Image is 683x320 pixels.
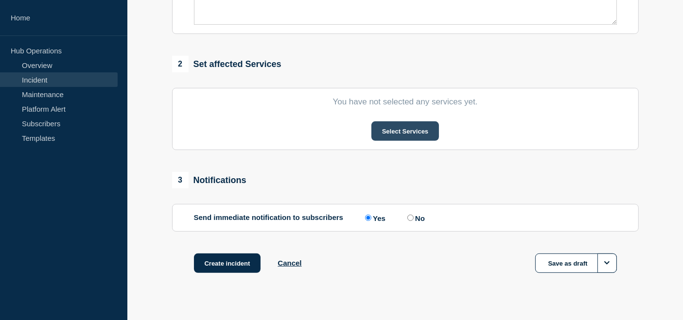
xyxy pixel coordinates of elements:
span: 3 [172,172,189,188]
button: Select Services [371,121,439,141]
button: Cancel [278,259,301,267]
button: Options [597,253,617,273]
input: Yes [365,215,371,221]
label: Yes [363,213,385,222]
div: Set affected Services [172,56,281,72]
button: Create incident [194,253,261,273]
div: Notifications [172,172,246,188]
button: Save as draft [535,253,617,273]
label: No [405,213,425,222]
p: You have not selected any services yet. [194,97,617,107]
div: Send immediate notification to subscribers [194,213,617,222]
span: 2 [172,56,189,72]
input: No [407,215,414,221]
p: Send immediate notification to subscribers [194,213,344,222]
